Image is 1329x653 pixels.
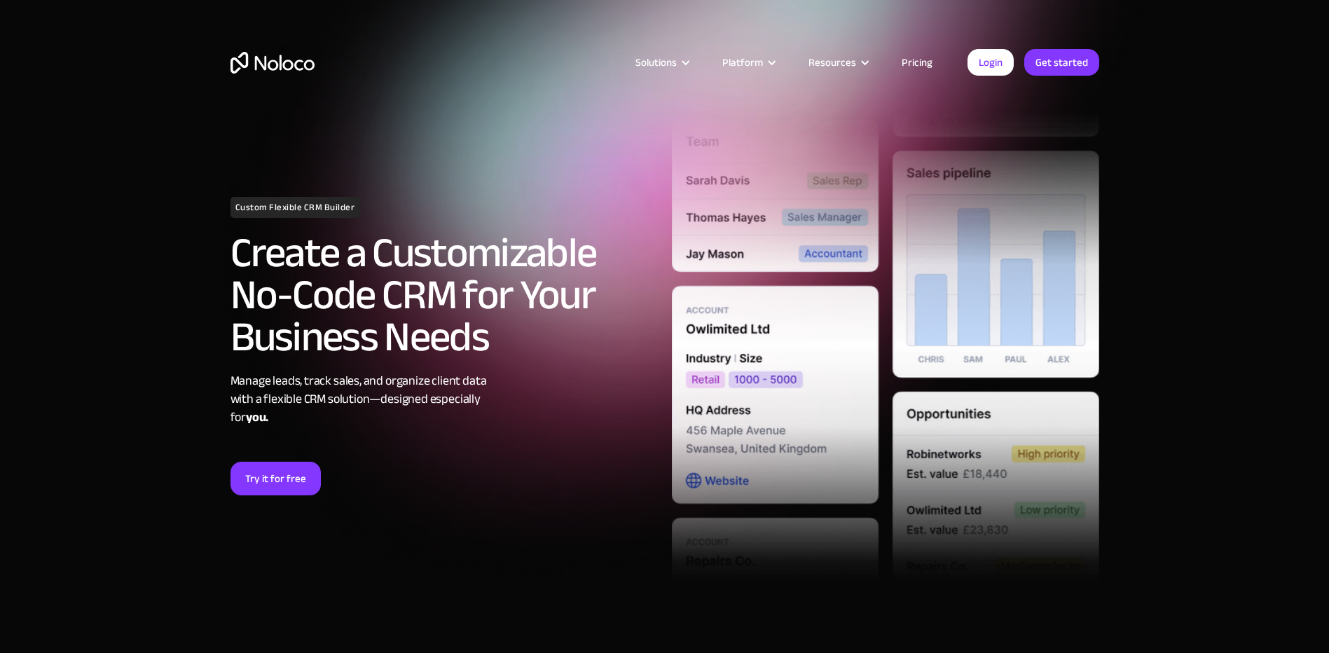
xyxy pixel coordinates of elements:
[722,53,763,71] div: Platform
[884,53,950,71] a: Pricing
[808,53,856,71] div: Resources
[246,406,268,429] strong: you.
[705,53,791,71] div: Platform
[618,53,705,71] div: Solutions
[1024,49,1099,76] a: Get started
[968,49,1014,76] a: Login
[791,53,884,71] div: Resources
[230,372,658,427] div: Manage leads, track sales, and organize client data with a flexible CRM solution—designed especia...
[635,53,677,71] div: Solutions
[230,197,360,218] h1: Custom Flexible CRM Builder
[230,462,321,495] a: Try it for free
[230,52,315,74] a: home
[230,232,658,358] h2: Create a Customizable No-Code CRM for Your Business Needs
